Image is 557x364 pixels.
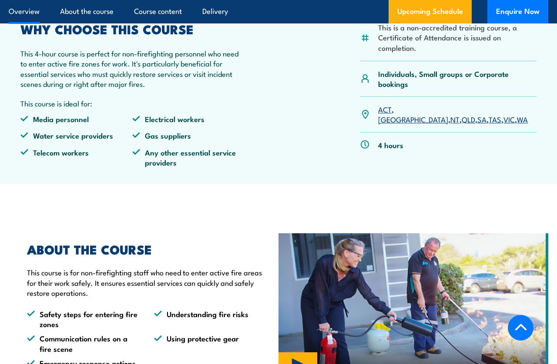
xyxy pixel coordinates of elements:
p: This course is for non-firefighting staff who need to enter active fire areas for their work safe... [27,267,265,298]
p: This 4-hour course is perfect for non-firefighting personnel who need to enter active fire zones ... [20,48,244,89]
p: 4 hours [378,140,403,150]
li: Understanding fire risks [154,309,265,329]
li: Telecom workers [20,147,132,168]
li: Electrical workers [132,114,244,124]
li: This is a non-accredited training course, a Certificate of Attendance is issued on completion. [378,22,537,53]
li: Gas suppliers [132,130,244,140]
a: SA [477,114,487,124]
li: Any other essential service providers [132,147,244,168]
a: WA [517,114,528,124]
h2: ABOUT THE COURSE [27,243,265,255]
li: Using protective gear [154,333,265,354]
p: , , , , , , , [378,104,537,125]
li: Safety steps for entering fire zones [27,309,138,329]
a: QLD [462,114,475,124]
p: This course is ideal for: [20,98,244,108]
a: [GEOGRAPHIC_DATA] [378,114,448,124]
li: Media personnel [20,114,132,124]
a: ACT [378,104,392,114]
h2: WHY CHOOSE THIS COURSE [20,23,244,34]
a: VIC [503,114,515,124]
li: Communication rules on a fire scene [27,333,138,354]
p: Individuals, Small groups or Corporate bookings [378,69,537,89]
li: Water service providers [20,130,132,140]
a: NT [450,114,460,124]
a: TAS [489,114,501,124]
